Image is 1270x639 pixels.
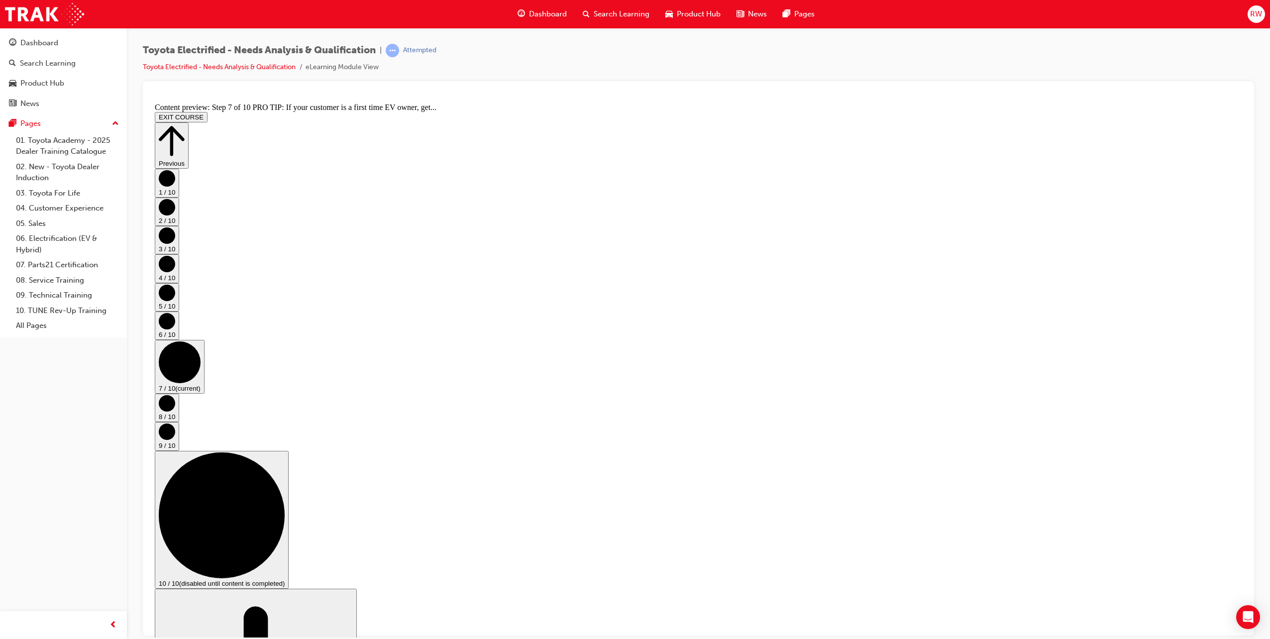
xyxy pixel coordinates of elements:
[4,70,28,98] button: 1 / 10
[575,4,657,24] a: search-iconSearch Learning
[306,62,379,73] li: eLearning Module View
[109,619,117,632] span: prev-icon
[9,59,16,68] span: search-icon
[4,213,28,241] button: 6 / 10
[748,8,767,20] span: News
[20,98,39,109] div: News
[657,4,729,24] a: car-iconProduct Hub
[529,8,567,20] span: Dashboard
[8,286,24,293] span: 7 / 10
[4,352,138,490] button: 10 / 10(disabled until content is completed)
[12,273,123,288] a: 08. Service Training
[794,8,815,20] span: Pages
[12,186,123,201] a: 03. Toyota For Life
[4,4,1091,13] div: Content preview: Step 7 of 10 PRO TIP: If your customer is a first time EV owner, get...
[9,39,16,48] span: guage-icon
[12,133,123,159] a: 01. Toyota Academy - 2025 Dealer Training Catalogue
[583,8,590,20] span: search-icon
[4,99,28,127] button: 2 / 10
[9,79,16,88] span: car-icon
[8,175,24,183] span: 4 / 10
[4,114,123,133] button: Pages
[1250,8,1262,20] span: RW
[4,241,54,295] button: 7 / 10(current)
[5,3,84,25] img: Trak
[143,63,296,71] a: Toyota Electrified - Needs Analysis & Qualification
[8,61,34,68] span: Previous
[112,117,119,130] span: up-icon
[28,481,134,488] span: (disabled until content is completed)
[518,8,525,20] span: guage-icon
[8,90,24,97] span: 1 / 10
[20,37,58,49] div: Dashboard
[12,201,123,216] a: 04. Customer Experience
[510,4,575,24] a: guage-iconDashboard
[775,4,823,24] a: pages-iconPages
[4,155,28,184] button: 4 / 10
[4,323,28,351] button: 9 / 10
[8,232,24,239] span: 6 / 10
[783,8,790,20] span: pages-icon
[8,118,24,125] span: 2 / 10
[9,100,16,108] span: news-icon
[403,46,436,55] div: Attempted
[12,159,123,186] a: 02. New - Toyota Dealer Induction
[737,8,744,20] span: news-icon
[8,481,28,488] span: 10 / 10
[8,146,24,154] span: 3 / 10
[8,204,24,211] span: 5 / 10
[4,127,28,155] button: 3 / 10
[4,74,123,93] a: Product Hub
[729,4,775,24] a: news-iconNews
[12,288,123,303] a: 09. Technical Training
[12,257,123,273] a: 07. Parts21 Certification
[4,184,28,213] button: 5 / 10
[665,8,673,20] span: car-icon
[20,58,76,69] div: Search Learning
[4,23,38,70] button: Previous
[386,44,399,57] span: learningRecordVerb_ATTEMPT-icon
[4,13,57,23] button: EXIT COURSE
[594,8,649,20] span: Search Learning
[677,8,721,20] span: Product Hub
[1236,605,1260,629] div: Open Intercom Messenger
[4,295,28,323] button: 8 / 10
[12,318,123,333] a: All Pages
[12,216,123,231] a: 05. Sales
[20,78,64,89] div: Product Hub
[12,303,123,319] a: 10. TUNE Rev-Up Training
[143,45,376,56] span: Toyota Electrified - Needs Analysis & Qualification
[24,286,49,293] span: (current)
[9,119,16,128] span: pages-icon
[4,95,123,113] a: News
[8,314,24,321] span: 8 / 10
[12,231,123,257] a: 06. Electrification (EV & Hybrid)
[4,32,123,114] button: DashboardSearch LearningProduct HubNews
[4,34,123,52] a: Dashboard
[380,45,382,56] span: |
[1248,5,1265,23] button: RW
[4,54,123,73] a: Search Learning
[20,118,41,129] div: Pages
[8,343,24,350] span: 9 / 10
